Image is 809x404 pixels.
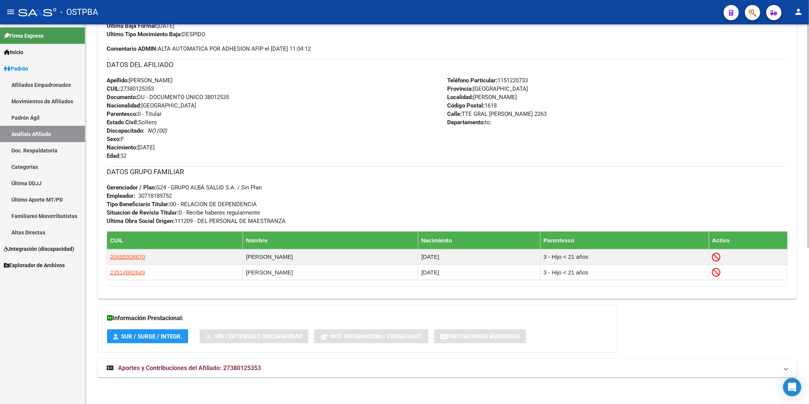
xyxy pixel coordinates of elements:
[447,85,528,92] span: [GEOGRAPHIC_DATA]
[107,119,138,126] strong: Estado Civil:
[447,77,497,84] strong: Teléfono Particular:
[110,269,145,276] span: 23514882649
[447,102,484,109] strong: Código Postal:
[107,136,121,143] strong: Sexo:
[107,22,157,29] strong: Última Baja Formal:
[60,4,98,21] span: - OSTPBA
[107,94,137,101] strong: Documento:
[4,64,28,73] span: Padrón
[107,184,156,191] strong: Gerenciador / Plan:
[107,201,257,208] span: 00 - RELACION DE DEPENDENCIA
[447,333,520,340] span: Prestaciones Auditadas
[107,127,144,134] strong: Discapacitado:
[4,32,43,40] span: Firma Express
[107,167,788,177] h3: DATOS GRUPO FAMILIAR
[107,119,157,126] span: Soltero
[107,313,608,324] h3: Información Prestacional:
[107,192,135,199] strong: Empleador:
[107,85,120,92] strong: CUIL:
[118,364,261,372] span: Aportes y Contribuciones del Afiliado: 27380125353
[110,253,145,260] span: 20495928870
[107,59,788,70] h3: DATOS DEL AFILIADO
[107,218,174,224] strong: Ultima Obra Social Origen:
[107,184,262,191] span: G24 - GRUPO ALBA SALUD S.A. / Sin Plan
[107,231,243,249] th: CUIL
[6,7,15,16] mat-icon: menu
[107,201,170,208] strong: Tipo Beneficiario Titular:
[107,209,260,216] span: 0 - Recibe haberes regularmente
[418,231,540,249] th: Nacimiento
[540,265,709,280] td: 3 - Hijo < 21 años
[434,329,526,343] button: Prestaciones Auditadas
[107,136,124,143] span: F
[447,94,473,101] strong: Localidad:
[447,111,547,117] span: TTE GRAL [PERSON_NAME] 2263
[107,45,311,53] span: ALTA AUTOMATICA POR ADHESION AFIP el [DATE] 11:04:12
[447,111,462,117] strong: Calle:
[147,127,167,134] i: NO (00)
[447,102,497,109] span: 1618
[540,231,709,249] th: Parentesco
[107,45,158,52] strong: Comentario ADMIN:
[4,48,23,56] span: Inicio
[243,231,418,249] th: Nombre
[214,333,302,340] span: Sin Certificado Discapacidad
[107,218,286,224] span: 111209 - DEL PERSONAL DE MAESTRANZA
[794,7,803,16] mat-icon: person
[107,152,126,159] span: 32
[107,209,179,216] strong: Situacion de Revista Titular:
[447,85,473,92] strong: Provincia:
[107,102,141,109] strong: Nacionalidad:
[4,245,74,253] span: Integración (discapacidad)
[107,152,120,159] strong: Edad:
[447,77,528,84] span: 1151220733
[200,329,309,343] button: Sin Certificado Discapacidad
[447,94,517,101] span: [PERSON_NAME]
[331,333,422,340] span: Not. Internacion / Censo Hosp.
[107,102,196,109] span: [GEOGRAPHIC_DATA]
[418,249,540,265] td: [DATE]
[243,249,418,265] td: [PERSON_NAME]
[98,359,797,377] mat-expansion-panel-header: Aportes y Contribuciones del Afiliado: 27380125353
[107,94,229,101] span: DU - DOCUMENTO UNICO 38012535
[107,144,137,151] strong: Nacimiento:
[107,111,161,117] span: 0 - Titular
[107,31,182,38] strong: Ultimo Tipo Movimiento Baja:
[540,249,709,265] td: 3 - Hijo < 21 años
[107,22,174,29] span: [DATE]
[107,31,205,38] span: DESPIDO
[447,119,492,126] span: to:
[107,77,129,84] strong: Apellido:
[783,378,801,396] div: Open Intercom Messenger
[447,119,485,126] strong: Departamento:
[107,329,188,343] button: SUR / SURGE / INTEGR.
[107,111,137,117] strong: Parentesco:
[138,192,172,200] div: 30718189752
[418,265,540,280] td: [DATE]
[121,333,182,340] span: SUR / SURGE / INTEGR.
[107,85,154,92] span: 27380125353
[107,144,155,151] span: [DATE]
[709,231,787,249] th: Activo
[243,265,418,280] td: [PERSON_NAME]
[314,329,428,343] button: Not. Internacion / Censo Hosp.
[107,77,173,84] span: [PERSON_NAME]
[4,261,65,269] span: Explorador de Archivos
